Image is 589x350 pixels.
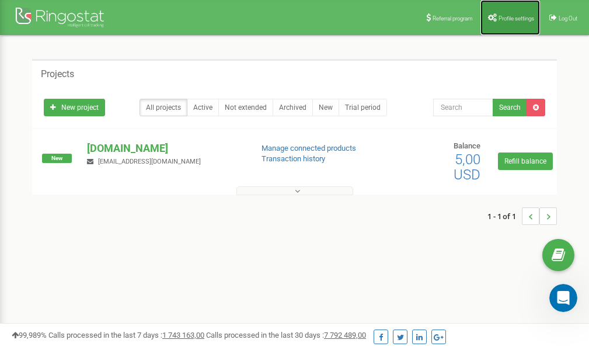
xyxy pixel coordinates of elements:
[498,153,553,170] a: Refill balance
[454,151,480,183] span: 5,00 USD
[454,141,480,150] span: Balance
[187,99,219,116] a: Active
[339,99,387,116] a: Trial period
[499,15,534,22] span: Profile settings
[12,331,47,339] span: 99,989%
[44,99,105,116] a: New project
[98,158,201,165] span: [EMAIL_ADDRESS][DOMAIN_NAME]
[273,99,313,116] a: Archived
[493,99,527,116] button: Search
[262,144,356,153] a: Manage connected products
[549,284,577,312] iframe: Intercom live chat
[162,331,204,339] u: 1 743 163,00
[433,99,493,116] input: Search
[262,154,325,163] a: Transaction history
[559,15,577,22] span: Log Out
[324,331,366,339] u: 7 792 489,00
[140,99,187,116] a: All projects
[218,99,273,116] a: Not extended
[87,141,242,156] p: [DOMAIN_NAME]
[487,196,557,237] nav: ...
[206,331,366,339] span: Calls processed in the last 30 days :
[48,331,204,339] span: Calls processed in the last 7 days :
[42,154,72,163] span: New
[487,207,522,225] span: 1 - 1 of 1
[312,99,339,116] a: New
[433,15,473,22] span: Referral program
[41,69,74,79] h5: Projects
